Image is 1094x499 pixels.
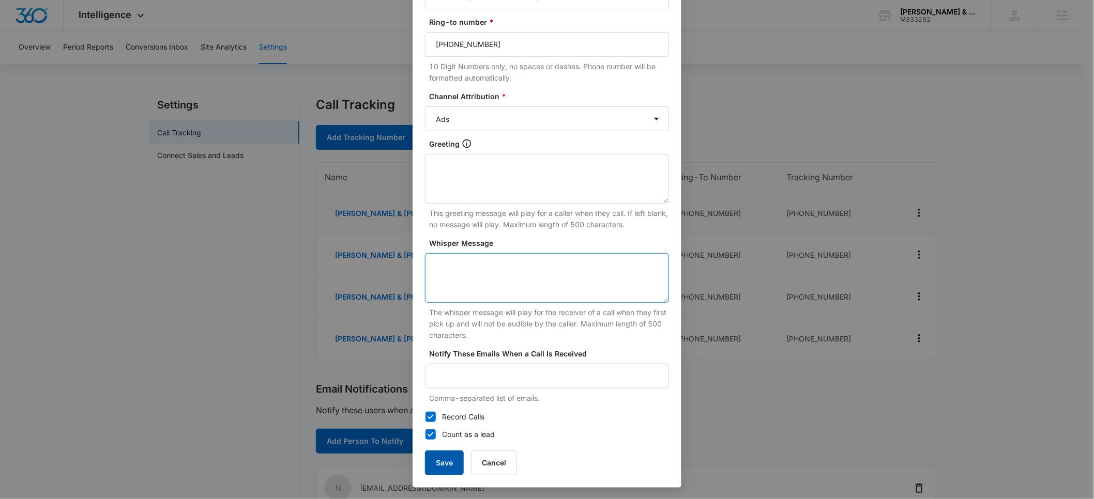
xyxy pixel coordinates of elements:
[425,429,669,440] label: Count as a lead
[429,61,669,84] p: 10 Digit Numbers only, no spaces or dashes. Phone number will be formatted automatically.
[429,348,673,360] label: Notify These Emails When a Call Is Received
[425,450,464,475] button: Save
[429,138,460,150] p: Greeting
[471,450,517,475] button: Cancel
[425,411,669,423] label: Record Calls
[429,208,669,230] p: This greeting message will play for a caller when they call. If left blank, no message will play....
[429,393,669,404] p: Comma-separated list of emails.
[429,91,673,102] label: Channel Attribution
[429,307,669,341] p: The whisper message will play for the receiver of a call when they first pick up and will not be ...
[429,17,673,28] label: Ring-to number
[429,238,673,249] label: Whisper Message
